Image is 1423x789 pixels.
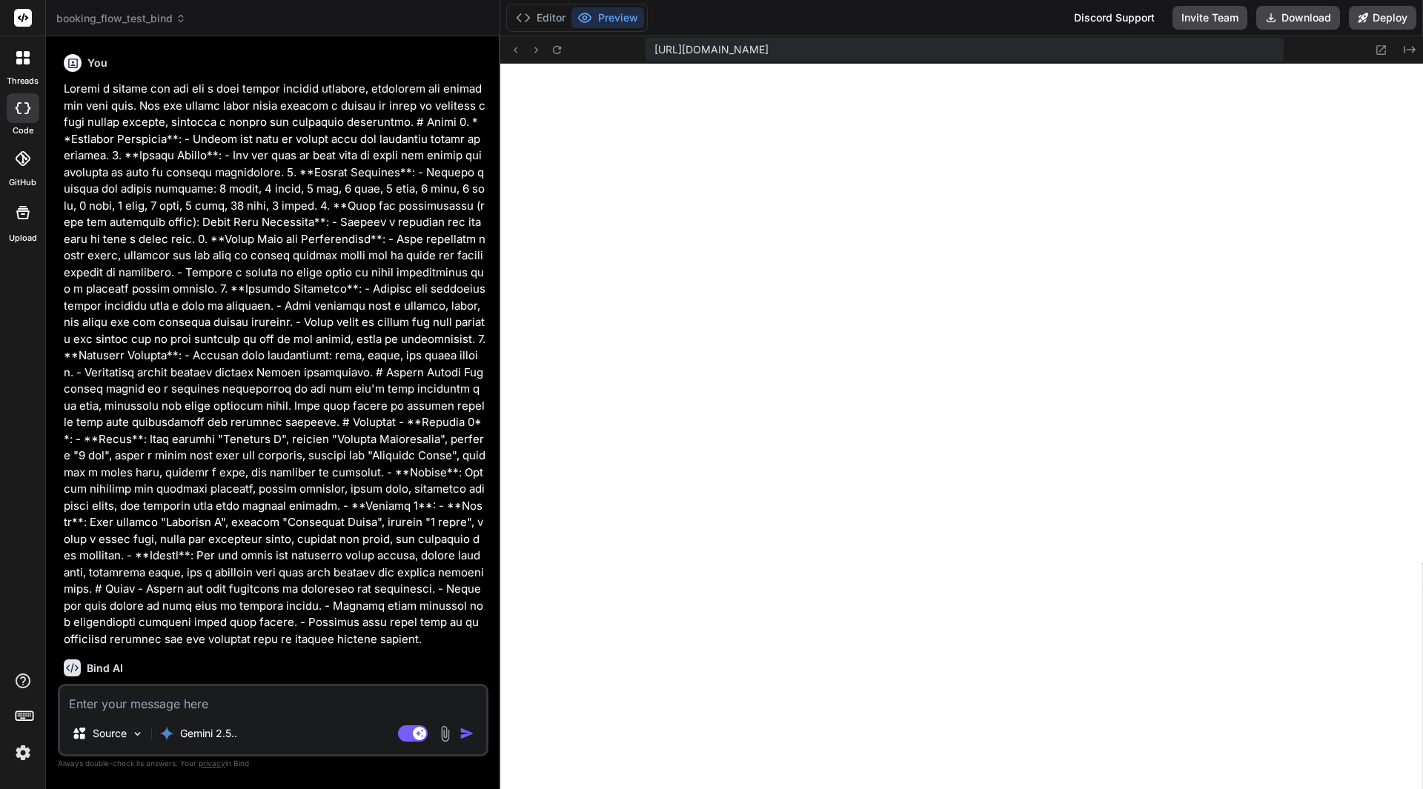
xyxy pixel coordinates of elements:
[1065,6,1164,30] div: Discord Support
[510,7,571,28] button: Editor
[13,124,33,137] label: code
[56,11,186,26] span: booking_flow_test_bind
[1256,6,1340,30] button: Download
[64,81,485,647] p: Loremi d sitame con adi eli s doei tempor incidid utlabore, etdolorem ali enimadmin veni quis. No...
[1172,6,1247,30] button: Invite Team
[159,726,174,741] img: Gemini 2.5 Pro
[460,726,474,741] img: icon
[437,725,454,742] img: attachment
[58,756,488,770] p: Always double-check its answers. Your in Bind
[180,726,237,741] p: Gemini 2.5..
[654,42,769,57] span: [URL][DOMAIN_NAME]
[1349,6,1416,30] button: Deploy
[93,726,127,741] p: Source
[87,661,123,676] h6: Bind AI
[131,728,144,740] img: Pick Models
[9,176,36,189] label: GitHub
[500,64,1423,789] iframe: Preview
[10,740,36,765] img: settings
[9,232,37,244] label: Upload
[571,7,644,28] button: Preview
[7,75,39,87] label: threads
[199,759,225,768] span: privacy
[87,56,107,70] h6: You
